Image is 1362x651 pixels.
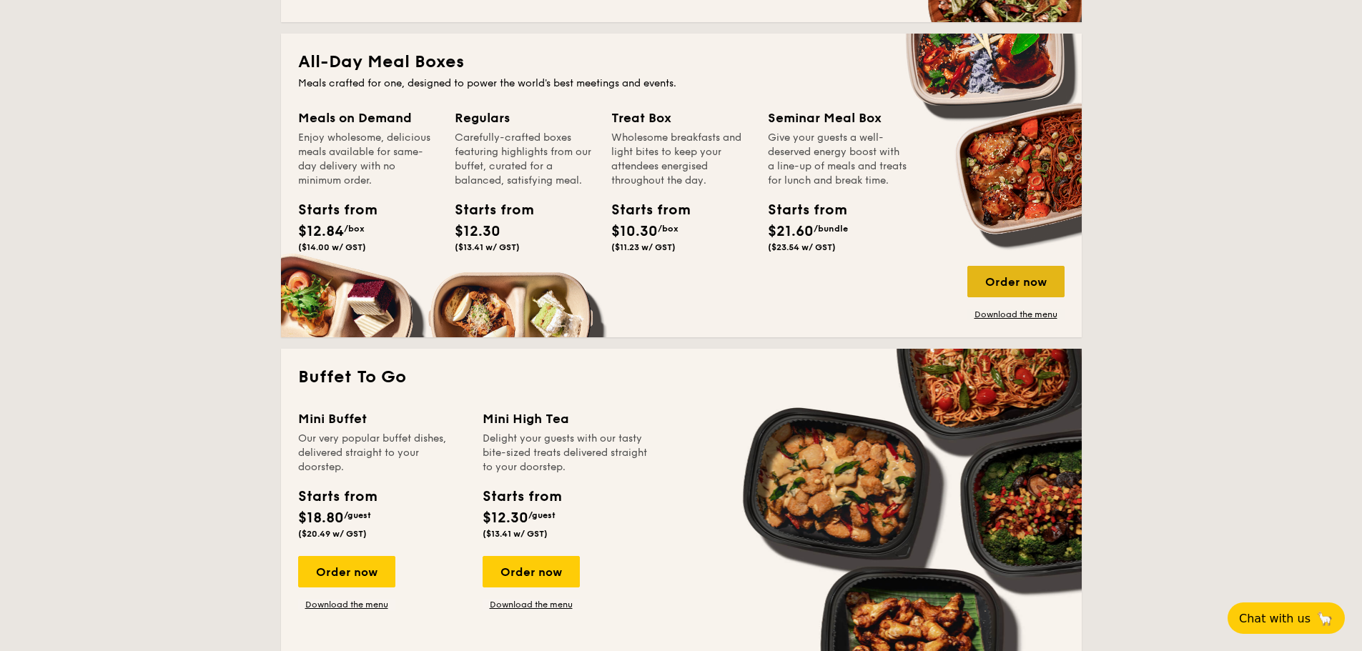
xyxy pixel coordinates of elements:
div: Enjoy wholesome, delicious meals available for same-day delivery with no minimum order. [298,131,438,188]
a: Download the menu [298,599,395,610]
div: Starts from [483,486,561,507]
div: Starts from [611,199,676,221]
h2: All-Day Meal Boxes [298,51,1065,74]
div: Seminar Meal Box [768,108,907,128]
div: Regulars [455,108,594,128]
div: Meals on Demand [298,108,438,128]
span: /bundle [814,224,848,234]
div: Order now [967,266,1065,297]
div: Mini Buffet [298,409,465,429]
div: Starts from [298,199,362,221]
div: Starts from [455,199,519,221]
span: 🦙 [1316,610,1333,627]
span: ($13.41 w/ GST) [455,242,520,252]
div: Order now [483,556,580,587]
span: ($13.41 w/ GST) [483,529,548,539]
div: Order now [298,556,395,587]
span: /box [344,224,365,234]
span: ($14.00 w/ GST) [298,242,366,252]
span: /guest [344,510,371,520]
span: /box [658,224,678,234]
div: Wholesome breakfasts and light bites to keep your attendees energised throughout the day. [611,131,751,188]
span: $12.84 [298,223,344,240]
div: Carefully-crafted boxes featuring highlights from our buffet, curated for a balanced, satisfying ... [455,131,594,188]
div: Starts from [768,199,832,221]
span: ($20.49 w/ GST) [298,529,367,539]
div: Our very popular buffet dishes, delivered straight to your doorstep. [298,432,465,474]
span: $12.30 [483,510,528,527]
div: Starts from [298,486,376,507]
a: Download the menu [483,599,580,610]
a: Download the menu [967,309,1065,320]
button: Chat with us🦙 [1228,602,1345,634]
div: Delight your guests with our tasty bite-sized treats delivered straight to your doorstep. [483,432,650,474]
span: $12.30 [455,223,500,240]
span: $10.30 [611,223,658,240]
span: /guest [528,510,556,520]
span: ($11.23 w/ GST) [611,242,676,252]
span: ($23.54 w/ GST) [768,242,836,252]
h2: Buffet To Go [298,366,1065,389]
span: Chat with us [1239,612,1311,625]
div: Mini High Tea [483,409,650,429]
div: Meals crafted for one, designed to power the world's best meetings and events. [298,76,1065,91]
div: Treat Box [611,108,751,128]
div: Give your guests a well-deserved energy boost with a line-up of meals and treats for lunch and br... [768,131,907,188]
span: $18.80 [298,510,344,527]
span: $21.60 [768,223,814,240]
